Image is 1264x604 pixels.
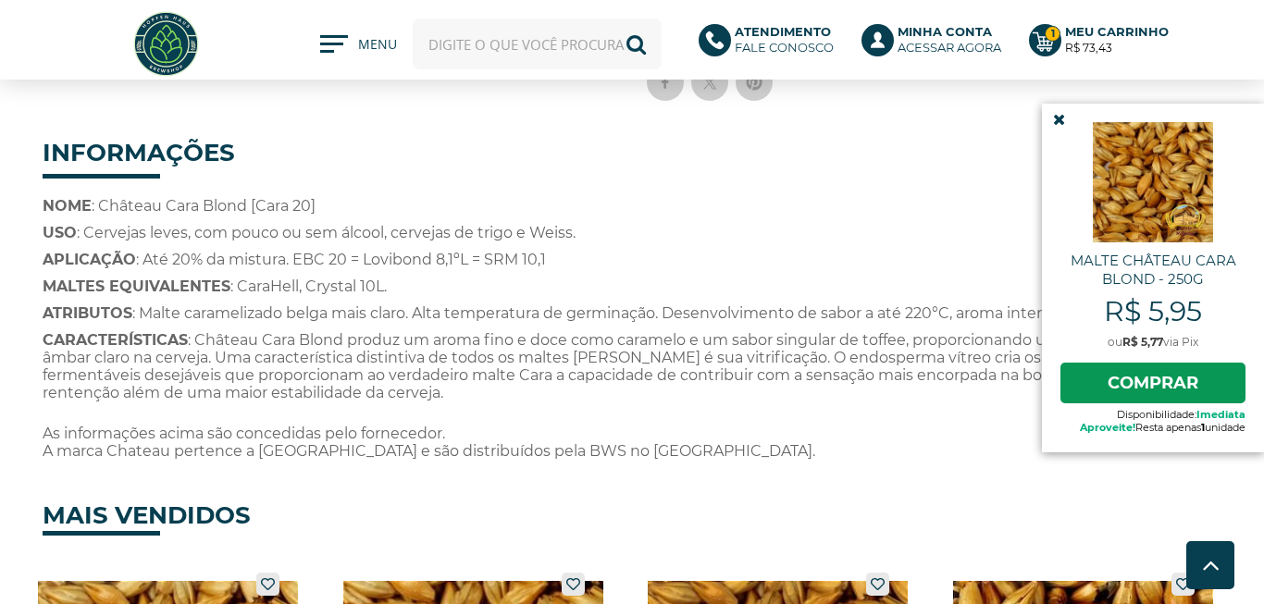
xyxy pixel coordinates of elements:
[699,24,843,65] a: AtendimentoFale conosco
[1060,335,1245,349] span: ou via Pix
[735,24,831,39] b: Atendimento
[1093,122,1213,242] img: d66badc834.jpg
[898,24,992,39] b: Minha Conta
[1045,26,1060,42] strong: 1
[43,277,230,295] strong: MALTES EQUIVALENTES
[611,18,662,69] button: Buscar
[43,224,576,241] span: : Cervejas leves, com pouco ou sem álcool, cervejas de trigo e Weiss.
[656,73,675,92] img: facebook sharing button
[1060,421,1245,434] span: Resta apenas unidade
[1080,421,1135,434] b: Aproveite!
[1196,408,1245,421] b: Imediata
[43,331,1198,401] span: : Château Cara Blond produz um aroma fino e doce como caramelo e um sabor singular de toffee, pro...
[898,24,1001,55] p: Acessar agora
[745,73,763,92] img: pinterest sharing button
[1060,302,1245,321] strong: R$ 5,95
[131,9,201,79] img: Hopfen Haus BrewShop
[43,224,77,241] strong: USO
[43,251,136,268] strong: APLICAÇÃO
[1065,24,1169,39] b: Meu Carrinho
[861,24,1010,65] a: Minha ContaAcessar agora
[1065,41,1112,55] strong: R$ 73,43
[700,73,719,92] img: twitter sharing button
[358,35,394,63] span: MENU
[43,197,316,215] span: : Château Cara Blond [Cara 20]
[43,487,160,536] h4: MAIS VENDIDOS
[43,251,546,268] span: : Até 20% da mistura. EBC 20 = Lovibond 8,1ºL = SRM 10,1
[735,24,834,55] p: Fale conosco
[1060,408,1245,421] span: Disponibilidade:
[1060,363,1245,403] a: Comprar
[1201,421,1205,434] b: 1
[43,425,815,460] span: As informações acima são concedidas pelo fornecedor. A marca Chateau pertence a [GEOGRAPHIC_DATA]...
[43,197,92,215] strong: NOME
[43,277,387,295] span: : CaraHell, Crystal 10L.
[320,35,394,54] button: MENU
[413,18,662,69] input: Digite o que você procura
[43,304,132,322] strong: ATRIBUTOS
[1060,252,1245,289] span: Malte Château Cara Blond - 250g
[1122,335,1163,349] strong: R$ 5,77
[43,331,188,349] strong: CARACTERÍSTICAS
[43,304,1066,322] span: : Malte caramelizado belga mais claro. Alta temperatura de germinação. Desenvolvimento de sabor a...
